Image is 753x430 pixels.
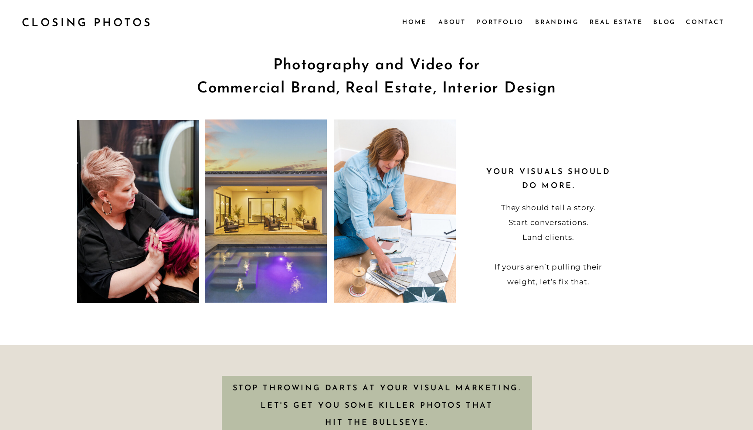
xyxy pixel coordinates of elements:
a: Blog [653,17,677,27]
a: Portfolio [477,17,524,27]
a: Contact [686,17,723,27]
h2: Your visuals should do more. [485,165,613,192]
h1: Photography and Video for Commercial Brand, Real Estate, Interior Design [115,55,638,103]
a: About [438,17,465,27]
a: CLOSING PHOTOS [22,14,160,30]
p: They should tell a story. Start conversations. Land clients. If yours aren’t pulling their weight... [481,200,616,295]
a: Real Estate [590,17,644,27]
a: Branding [535,17,580,27]
a: Home [402,17,427,27]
